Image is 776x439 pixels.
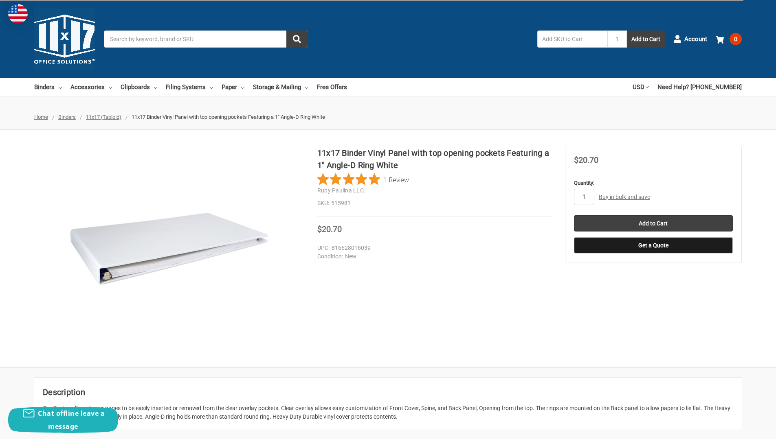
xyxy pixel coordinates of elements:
a: Storage & Mailing [253,78,308,96]
img: 11x17.com [34,9,95,70]
span: $20.70 [574,155,598,165]
input: Search by keyword, brand or SKU [104,31,308,48]
img: duty and tax information for United States [8,4,28,24]
h2: Description [43,386,733,398]
a: USD [633,78,649,96]
img: 11x17 Binder Vinyl Panel with top opening pockets Featuring a 1" Angle-D Ring White [67,210,271,288]
span: 0 [730,33,742,45]
a: Need Help? [PHONE_NUMBER] [657,78,742,96]
a: Filing Systems [166,78,213,96]
span: Account [684,35,707,44]
a: 11x17 (Tabloid) [86,114,121,120]
dd: 816628016039 [317,244,548,252]
a: Paper [222,78,244,96]
a: Clipboards [121,78,157,96]
button: Chat offline leave a message [8,407,118,433]
span: 11x17 Binder Vinyl Panel with top opening pockets Featuring a 1" Angle-D Ring White [132,114,325,120]
h1: 11x17 Binder Vinyl Panel with top opening pockets Featuring a 1" Angle-D Ring White [317,147,552,171]
a: Home [34,114,48,120]
span: 1 Review [383,173,409,186]
dt: Condition: [317,252,343,261]
a: Ruby Paulina LLC. [317,187,365,194]
a: 0 [716,28,742,50]
span: Chat offline leave a message [38,409,105,431]
input: Add SKU to Cart [537,31,607,48]
dd: New [317,252,548,261]
a: Free Offers [317,78,347,96]
dd: 515981 [317,199,552,207]
button: Rated 5 out of 5 stars from 1 reviews. Jump to reviews. [317,173,409,186]
button: Get a Quote [574,237,733,253]
dt: SKU: [317,199,329,207]
input: Add to Cart [574,215,733,232]
div: Our Design allows larger pages to be easily inserted or removed from the clear overlay pockets. C... [43,404,733,421]
a: Binders [58,114,76,120]
a: Accessories [70,78,112,96]
a: Binders [34,78,62,96]
button: Add to Cart [627,31,665,48]
label: Quantity: [574,179,733,187]
a: Buy in bulk and save [599,194,650,200]
span: $20.70 [317,224,342,234]
dt: UPC: [317,244,330,252]
a: Account [673,28,707,50]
